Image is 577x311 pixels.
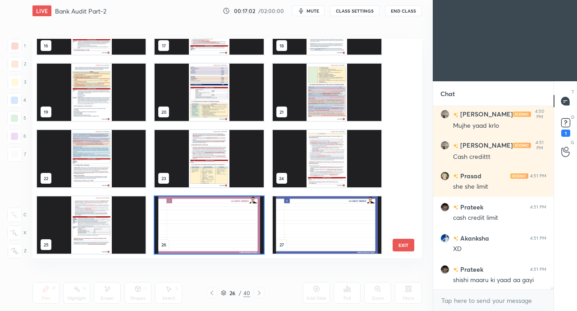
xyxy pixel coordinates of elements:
img: f38e0d48d3da455eb587ff506802c407.jpg [440,141,449,150]
div: 26 [228,290,237,296]
img: b1d1b00bf670439697c1c64d2328125e.jpg [440,234,449,243]
div: 4:51 PM [530,173,546,179]
img: 175689811806F3K9.pdf [155,196,263,254]
div: 40 [243,289,250,297]
div: C [7,208,27,222]
button: CLASS SETTINGS [330,5,380,16]
div: Mujhe yaad krlo [453,121,546,130]
p: Chat [433,82,462,106]
img: no-rating-badge.077c3623.svg [453,174,458,179]
div: XD [453,245,546,254]
div: Z [8,244,27,258]
img: iconic-light.a09c19a4.png [513,111,531,117]
img: 303ba62e40ba49c4b5b1940e267b4576.jpg [440,265,449,274]
button: EXIT [393,239,414,251]
div: LIVE [32,5,51,16]
div: 1 [8,39,26,53]
img: iconic-light.a09c19a4.png [513,143,531,148]
h6: Prasad [458,171,481,181]
div: 5 [7,111,26,125]
h6: Prateek [458,265,483,274]
div: cash credit limit [453,214,546,223]
img: 1756897691IMZT5B.pdf [273,64,381,121]
div: 3 [8,75,26,89]
img: 175689811806F3K9.pdf [273,196,381,254]
div: 4:50 PM [533,109,546,120]
p: G [571,139,574,146]
img: 1756897691IMZT5B.pdf [37,130,146,187]
img: no-rating-badge.077c3623.svg [453,144,458,149]
div: grid [32,39,406,258]
div: 1 [561,130,570,137]
h4: Bank Audit Part-2 [55,7,106,15]
div: she she limit [453,182,546,191]
div: grid [433,106,554,290]
div: 6 [7,129,26,144]
div: 4:51 PM [530,267,546,272]
img: 1756897691IMZT5B.pdf [273,130,381,187]
img: no-rating-badge.077c3623.svg [453,236,458,241]
h6: [PERSON_NAME] [458,110,513,119]
div: 4:51 PM [530,236,546,241]
img: 303ba62e40ba49c4b5b1940e267b4576.jpg [440,203,449,212]
button: mute [292,5,325,16]
span: mute [307,8,319,14]
div: / [239,290,242,296]
img: no-rating-badge.077c3623.svg [453,205,458,210]
p: D [571,114,574,121]
img: f38e0d48d3da455eb587ff506802c407.jpg [440,110,449,119]
h6: [PERSON_NAME] [458,141,513,150]
div: 4 [7,93,26,107]
h6: Prateek [458,202,483,212]
img: iconic-light.a09c19a4.png [510,173,528,179]
img: no-rating-badge.077c3623.svg [453,267,458,272]
div: 4:51 PM [533,140,546,151]
button: End Class [385,5,422,16]
div: 4:51 PM [530,204,546,210]
p: T [572,88,574,95]
h6: Akanksha [458,233,489,243]
img: 1756897691IMZT5B.pdf [37,64,146,121]
img: 1756897691IMZT5B.pdf [37,196,146,254]
img: no-rating-badge.077c3623.svg [453,112,458,117]
div: Cash credittt [453,153,546,162]
div: shishi maaru ki yaad aa gayi [453,276,546,285]
div: X [7,226,27,240]
img: 1756897691IMZT5B.pdf [155,130,263,187]
div: 7 [8,147,26,162]
div: 2 [8,57,26,71]
img: 057d39644fc24ec5a0e7dadb9b8cee73.None [440,172,449,181]
img: 1756897691IMZT5B.pdf [155,64,263,121]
